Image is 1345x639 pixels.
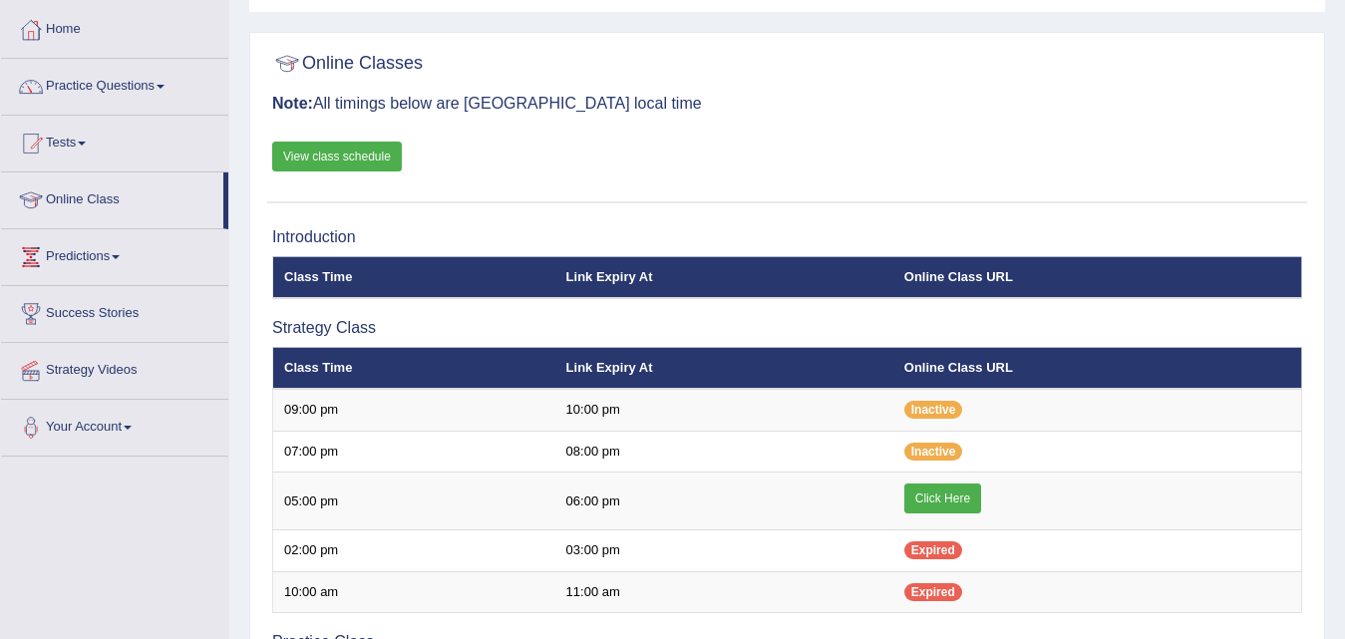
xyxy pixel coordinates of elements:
[555,571,893,613] td: 11:00 am
[904,401,963,419] span: Inactive
[555,431,893,473] td: 08:00 pm
[1,286,228,336] a: Success Stories
[1,343,228,393] a: Strategy Videos
[893,256,1302,298] th: Online Class URL
[272,142,402,171] a: View class schedule
[555,530,893,572] td: 03:00 pm
[272,95,1302,113] h3: All timings below are [GEOGRAPHIC_DATA] local time
[893,347,1302,389] th: Online Class URL
[272,49,423,79] h2: Online Classes
[1,229,228,279] a: Predictions
[555,256,893,298] th: Link Expiry At
[904,483,981,513] a: Click Here
[1,172,223,222] a: Online Class
[1,116,228,165] a: Tests
[1,59,228,109] a: Practice Questions
[273,256,555,298] th: Class Time
[272,319,1302,337] h3: Strategy Class
[273,431,555,473] td: 07:00 pm
[904,583,962,601] span: Expired
[555,347,893,389] th: Link Expiry At
[273,347,555,389] th: Class Time
[273,389,555,431] td: 09:00 pm
[1,400,228,450] a: Your Account
[273,473,555,530] td: 05:00 pm
[1,2,228,52] a: Home
[904,443,963,461] span: Inactive
[272,228,1302,246] h3: Introduction
[904,541,962,559] span: Expired
[555,389,893,431] td: 10:00 pm
[273,571,555,613] td: 10:00 am
[273,530,555,572] td: 02:00 pm
[555,473,893,530] td: 06:00 pm
[272,95,313,112] b: Note:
